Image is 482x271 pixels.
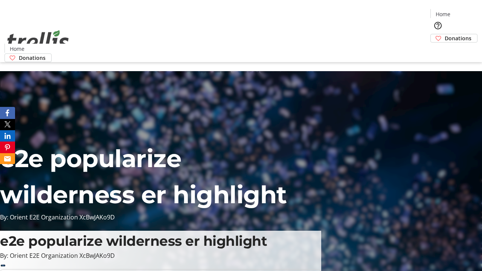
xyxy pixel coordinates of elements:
a: Home [5,45,29,53]
button: Help [430,18,445,33]
button: Cart [430,43,445,58]
img: Orient E2E Organization XcBwJAKo9D's Logo [5,22,72,59]
a: Donations [430,34,477,43]
span: Home [10,45,24,53]
span: Home [436,10,450,18]
a: Home [431,10,455,18]
span: Donations [19,54,46,62]
a: Donations [5,53,52,62]
span: Donations [445,34,471,42]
